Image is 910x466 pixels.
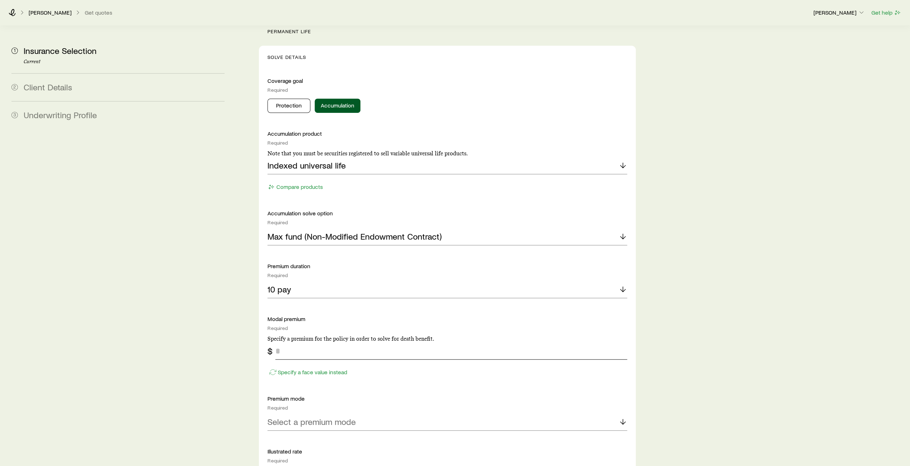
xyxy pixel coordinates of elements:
[813,9,865,17] button: [PERSON_NAME]
[267,262,627,270] p: Premium duration
[267,315,627,322] p: Modal premium
[24,110,97,120] span: Underwriting Profile
[267,77,627,84] p: Coverage goal
[267,395,627,402] p: Premium mode
[267,448,627,455] p: Illustrated rate
[11,112,18,118] span: 3
[267,130,627,137] p: Accumulation product
[267,417,356,427] p: Select a premium mode
[813,9,865,16] p: [PERSON_NAME]
[267,87,627,93] div: Required
[267,140,627,146] div: Required
[267,335,627,342] p: Specify a premium for the policy in order to solve for death benefit.
[29,9,72,16] p: [PERSON_NAME]
[871,9,901,17] button: Get help
[315,99,360,113] button: Accumulation
[278,369,347,376] p: Specify a face value instead
[24,45,97,56] span: Insurance Selection
[267,29,635,34] p: permanent life
[267,284,291,294] p: 10 pay
[267,99,310,113] button: Protection
[267,210,627,217] p: Accumulation solve option
[267,54,627,60] p: Solve Details
[267,231,442,241] p: Max fund (Non-Modified Endowment Contract)
[84,9,113,16] button: Get quotes
[267,325,627,331] div: Required
[11,47,18,54] span: 1
[24,59,225,65] p: Current
[24,82,72,92] span: Client Details
[267,160,346,170] p: Indexed universal life
[267,405,627,411] div: Required
[267,272,627,278] div: Required
[267,150,627,157] p: Note that you must be securities registered to sell variable universal life products.
[267,183,323,191] button: Compare products
[267,220,627,225] div: Required
[267,458,627,464] div: Required
[267,368,348,376] button: Specify a face value instead
[267,346,272,356] div: $
[11,84,18,90] span: 2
